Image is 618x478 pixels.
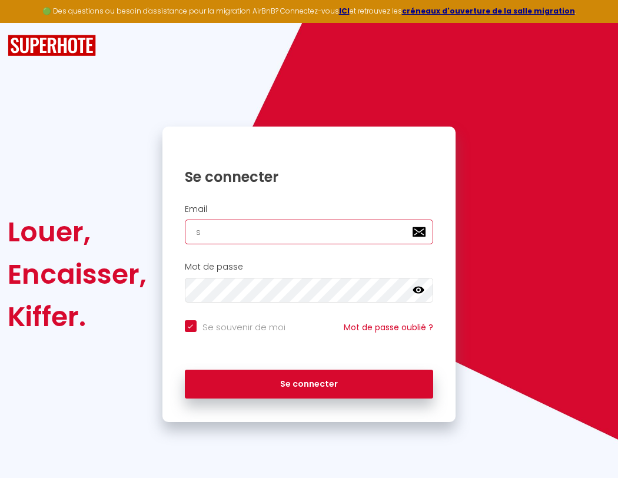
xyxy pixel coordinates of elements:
[185,204,434,214] h2: Email
[8,35,96,57] img: SuperHote logo
[402,6,575,16] a: créneaux d'ouverture de la salle migration
[9,5,45,40] button: Ouvrir le widget de chat LiveChat
[8,211,147,253] div: Louer,
[339,6,350,16] a: ICI
[185,262,434,272] h2: Mot de passe
[185,220,434,244] input: Ton Email
[8,296,147,338] div: Kiffer.
[185,168,434,186] h1: Se connecter
[8,253,147,296] div: Encaisser,
[344,321,433,333] a: Mot de passe oublié ?
[185,370,434,399] button: Se connecter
